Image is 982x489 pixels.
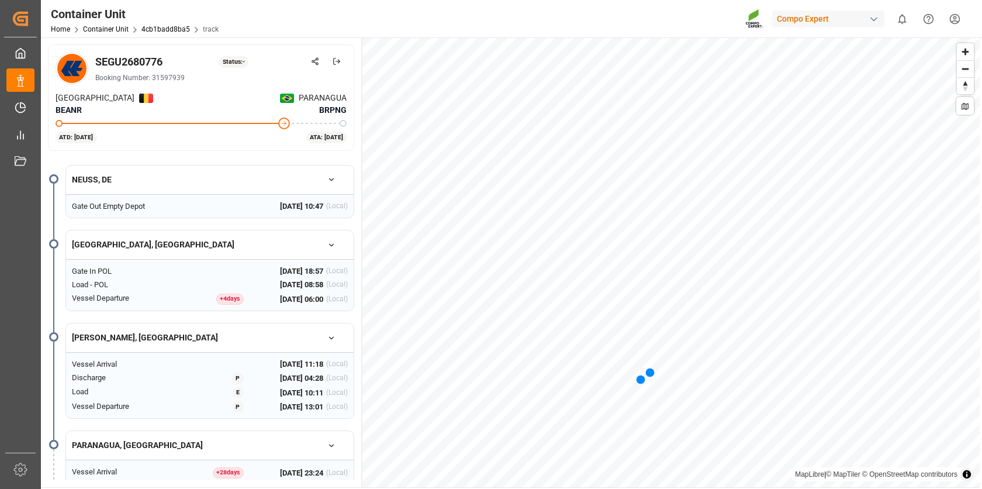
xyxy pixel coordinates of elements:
div: Discharge [72,372,174,384]
div: Map marker [636,373,645,385]
button: Reset bearing to north [957,77,974,94]
span: [DATE] 23:24 [280,467,323,479]
div: Booking Number: 31597939 [95,73,347,83]
img: Carrier Logo [57,54,87,83]
a: © OpenStreetMap contributors [862,470,957,478]
div: Vessel Departure [72,401,174,413]
span: [DATE] 06:00 [280,294,323,305]
div: + 4 day s [216,294,244,305]
span: [DATE] 10:11 [280,387,323,399]
span: [DATE] 04:28 [280,373,323,384]
div: (Local) [326,373,348,384]
span: [DATE] 11:18 [280,359,323,370]
a: Home [51,25,70,33]
a: © MapTiler [826,470,860,478]
button: show 0 new notifications [889,6,915,32]
img: Screenshot%202023-09-29%20at%2010.02.21.png_1712312052.png [745,9,764,29]
div: (Local) [326,387,348,399]
div: | [795,469,957,480]
button: Zoom in [957,43,974,60]
button: [GEOGRAPHIC_DATA], [GEOGRAPHIC_DATA] [66,235,354,255]
span: PARANAGUA [299,92,347,104]
span: [DATE] 10:47 [280,201,323,212]
div: Load - POL [72,279,174,291]
div: Compo Expert [772,11,884,27]
div: Vessel Departure [72,292,174,305]
img: Netherlands [139,94,153,103]
div: Vessel Arrival [72,359,174,370]
div: + 28 day s [213,467,244,479]
span: BEANR [56,105,82,115]
a: 4cb1badd8ba5 [141,25,190,33]
summary: Toggle attribution [960,467,974,481]
div: (Local) [326,359,348,370]
span: [DATE] 18:57 [280,266,323,277]
button: Zoom out [957,60,974,77]
canvas: Map [362,37,980,488]
div: Gate In POL [72,266,174,277]
div: ATA: [DATE] [306,132,347,143]
button: PARANAGUA, [GEOGRAPHIC_DATA] [66,435,354,456]
div: Map marker [645,366,655,378]
a: MapLibre [795,470,824,478]
div: (Local) [326,201,348,212]
div: Gate Out Empty Depot [72,201,174,212]
div: E [233,387,244,399]
div: P [232,401,244,413]
div: (Local) [326,294,348,305]
div: Status: - [219,56,248,68]
img: Netherlands [280,94,294,103]
button: P [220,372,256,384]
div: P [232,373,244,384]
button: Help Center [915,6,942,32]
div: (Local) [326,467,348,479]
div: (Local) [326,266,348,277]
button: [PERSON_NAME], [GEOGRAPHIC_DATA] [66,328,354,348]
button: Compo Expert [772,8,889,30]
div: Load [72,386,174,398]
div: SEGU2680776 [95,54,162,70]
button: P [220,401,256,413]
span: [GEOGRAPHIC_DATA] [56,92,134,104]
div: Container Unit [51,5,219,23]
div: (Local) [326,401,348,413]
div: (Local) [326,279,348,291]
div: Vessel Arrival [72,466,174,478]
button: NEUSS, DE [66,170,354,190]
span: BRPNG [319,104,347,116]
a: Container Unit [83,25,129,33]
div: ATD: [DATE] [56,132,97,143]
span: [DATE] 13:01 [280,401,323,413]
span: [DATE] 08:58 [280,279,323,291]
